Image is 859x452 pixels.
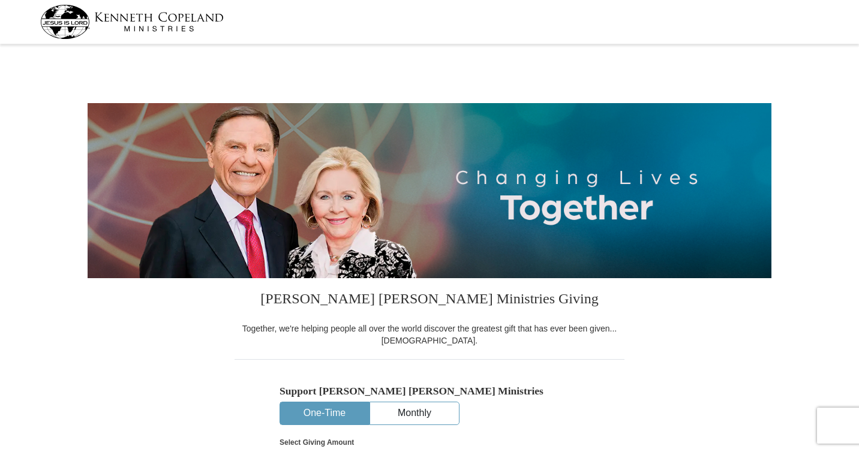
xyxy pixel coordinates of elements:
img: kcm-header-logo.svg [40,5,224,39]
strong: Select Giving Amount [280,438,354,447]
button: Monthly [370,402,459,424]
button: One-Time [280,402,369,424]
h5: Support [PERSON_NAME] [PERSON_NAME] Ministries [280,385,579,397]
h3: [PERSON_NAME] [PERSON_NAME] Ministries Giving [235,278,624,323]
div: Together, we're helping people all over the world discover the greatest gift that has ever been g... [235,323,624,346]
